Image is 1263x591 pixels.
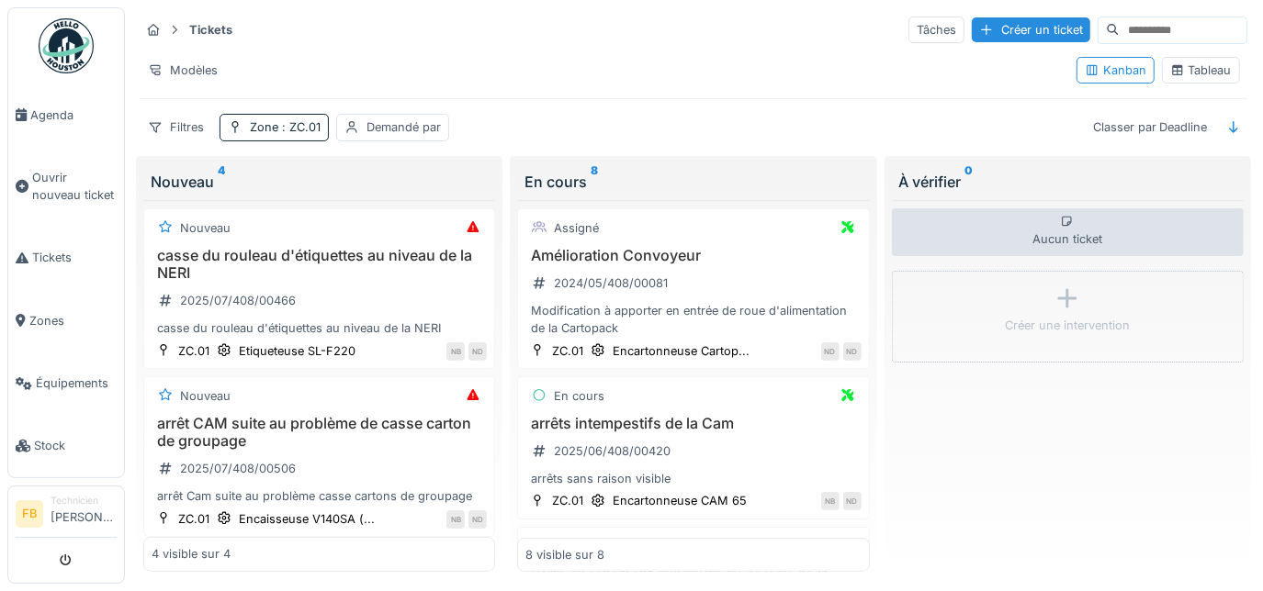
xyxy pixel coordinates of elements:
div: En cours [524,171,862,193]
a: FB Technicien[PERSON_NAME] [16,494,117,538]
h3: arrêt CAM suite au problème de casse carton de groupage [152,415,487,450]
div: casse du rouleau d'étiquettes au niveau de la NERI [152,319,487,337]
div: arrêts sans raison visible [525,470,861,487]
div: ND [468,510,487,529]
div: 2025/07/408/00506 [180,460,296,477]
a: Équipements [8,352,124,415]
div: Zone [250,118,321,136]
div: NB [821,492,840,510]
a: Ouvrir nouveau ticket [8,146,124,227]
div: ND [843,492,862,510]
span: : ZC.01 [278,120,321,134]
div: ND [468,342,487,361]
div: ZC.01 [178,342,209,360]
div: Modification à apporter en entrée de roue d'alimentation de la Cartopack [525,302,861,337]
a: Tickets [8,227,124,289]
sup: 0 [965,171,974,193]
div: Encartonneuse CAM 65 [613,492,747,509]
span: Stock [34,437,117,454]
div: Classer par Deadline [1085,114,1216,140]
li: [PERSON_NAME] [51,494,117,533]
span: Équipements [36,374,117,392]
span: Agenda [30,106,117,124]
div: Créer une intervention [1005,317,1130,334]
h3: casse du rouleau d'étiquettes au niveau de la NERI [152,247,487,282]
div: Créer un ticket [972,17,1090,42]
div: Nouveau [151,171,488,193]
span: Ouvrir nouveau ticket [32,169,117,204]
div: Kanban [1085,61,1146,79]
div: Tâches [908,17,964,43]
h3: Amélioration Convoyeur [525,247,861,264]
div: ZC.01 [178,510,209,528]
sup: 8 [591,171,598,193]
div: À vérifier [899,171,1236,193]
a: Agenda [8,84,124,146]
div: Encaisseuse V140SA (... [239,510,375,528]
sup: 4 [218,171,225,193]
div: NB [446,510,465,529]
div: 2024/05/408/00081 [554,274,668,292]
div: 4 visible sur 4 [152,546,231,563]
div: Filtres [140,114,212,140]
div: Assigné [554,219,599,237]
div: NB [446,342,465,361]
div: Nouveau [180,387,231,405]
a: Stock [8,415,124,477]
div: ZC.01 [552,342,583,360]
li: FB [16,500,43,528]
div: 2025/07/408/00466 [180,292,296,309]
div: Tableau [1170,61,1232,79]
div: Technicien [51,494,117,507]
div: Etiqueteuse SL-F220 [239,342,355,360]
h3: arrêts intempestifs de la Cam [525,415,861,432]
div: Nouveau [180,219,231,237]
a: Zones [8,289,124,351]
span: Zones [29,312,117,329]
div: Aucun ticket [892,208,1244,256]
span: Tickets [32,249,117,266]
img: Badge_color-CXgf-gQk.svg [39,18,94,73]
div: Encartonneuse Cartop... [613,342,750,360]
strong: Tickets [182,21,240,39]
div: ND [843,342,862,361]
div: En cours [554,387,604,405]
div: 2025/06/408/00420 [554,442,671,460]
div: arrêt Cam suite au problème casse cartons de groupage [152,487,487,505]
div: Demandé par [366,118,441,136]
div: ZC.01 [552,492,583,509]
div: ND [821,342,840,361]
div: Modèles [140,57,226,84]
div: 8 visible sur 8 [525,546,604,563]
